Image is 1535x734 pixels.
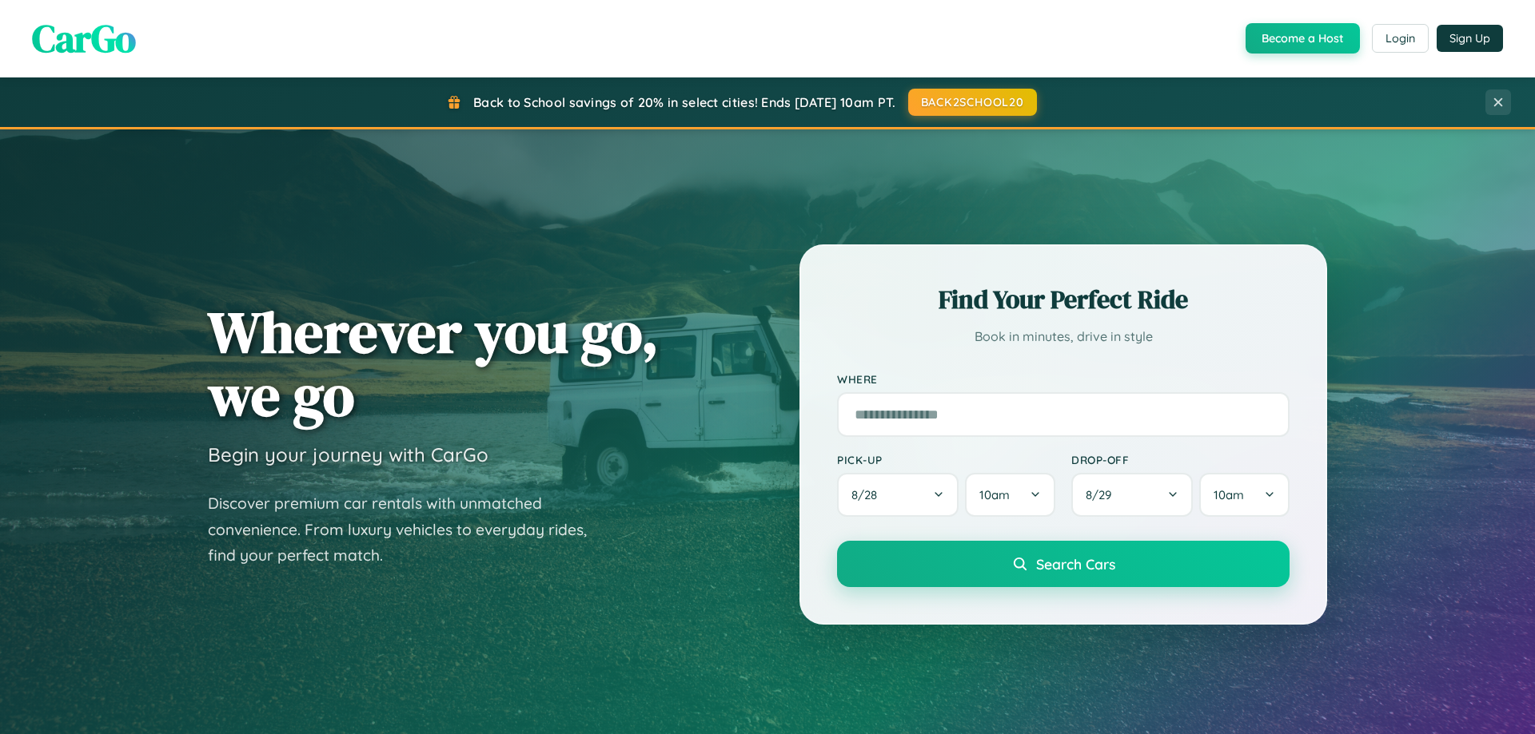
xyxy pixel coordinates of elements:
h2: Find Your Perfect Ride [837,282,1290,317]
span: 8 / 29 [1086,487,1119,502]
span: Back to School savings of 20% in select cities! Ends [DATE] 10am PT. [473,94,895,110]
label: Pick-up [837,453,1055,466]
span: 10am [1214,487,1244,502]
span: 10am [979,487,1010,502]
span: Search Cars [1036,555,1115,573]
button: Search Cars [837,541,1290,587]
button: 8/29 [1071,473,1193,517]
button: Login [1372,24,1429,53]
button: 10am [965,473,1055,517]
button: BACK2SCHOOL20 [908,89,1037,116]
button: 8/28 [837,473,959,517]
h3: Begin your journey with CarGo [208,442,488,466]
p: Book in minutes, drive in style [837,325,1290,348]
label: Where [837,372,1290,386]
button: Become a Host [1246,23,1360,54]
span: 8 / 28 [851,487,885,502]
p: Discover premium car rentals with unmatched convenience. From luxury vehicles to everyday rides, ... [208,490,608,569]
button: Sign Up [1437,25,1503,52]
span: CarGo [32,12,136,65]
button: 10am [1199,473,1290,517]
label: Drop-off [1071,453,1290,466]
h1: Wherever you go, we go [208,300,659,427]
